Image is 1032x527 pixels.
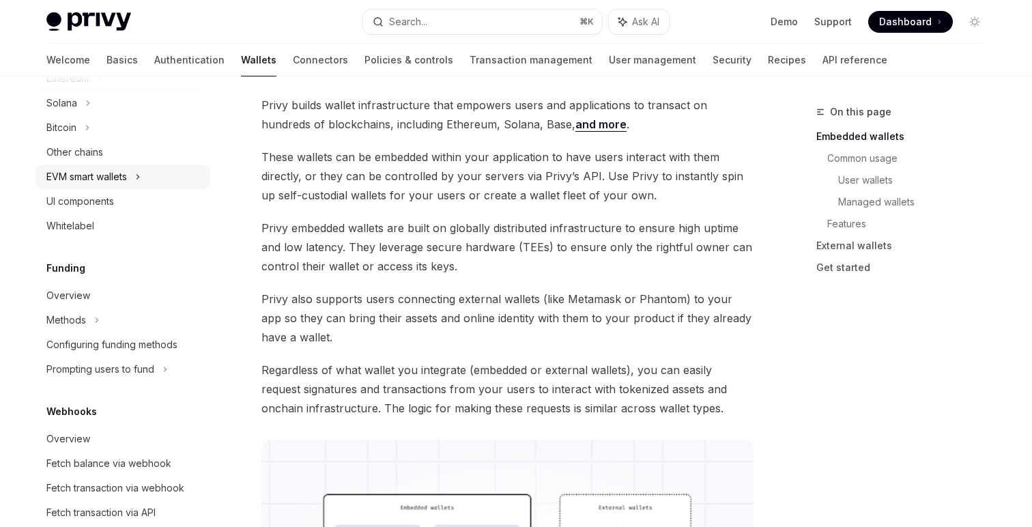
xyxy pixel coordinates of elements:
div: Overview [46,287,90,304]
div: UI components [46,193,114,210]
div: Solana [46,95,77,111]
a: Common usage [827,147,997,169]
a: Authentication [154,44,225,76]
a: Welcome [46,44,90,76]
a: External wallets [816,235,997,257]
div: Configuring funding methods [46,337,177,353]
a: Policies & controls [364,44,453,76]
div: Methods [46,312,86,328]
h5: Webhooks [46,403,97,420]
span: ⌘ K [579,16,594,27]
a: Recipes [768,44,806,76]
span: These wallets can be embedded within your application to have users interact with them directly, ... [261,147,754,205]
div: Whitelabel [46,218,94,234]
span: On this page [830,104,891,120]
a: Managed wallets [838,191,997,213]
a: User wallets [838,169,997,191]
div: Fetch balance via webhook [46,455,171,472]
span: Privy builds wallet infrastructure that empowers users and applications to transact on hundreds o... [261,96,754,134]
div: Search... [389,14,427,30]
a: Embedded wallets [816,126,997,147]
a: Fetch transaction via webhook [35,476,210,500]
a: Connectors [293,44,348,76]
a: and more [575,117,627,132]
a: Security [713,44,751,76]
a: UI components [35,189,210,214]
a: Support [814,15,852,29]
div: Overview [46,431,90,447]
a: Overview [35,283,210,308]
img: light logo [46,12,131,31]
button: Ask AI [609,10,669,34]
a: Get started [816,257,997,279]
a: User management [609,44,696,76]
a: Overview [35,427,210,451]
div: Bitcoin [46,119,76,136]
div: Prompting users to fund [46,361,154,378]
div: Other chains [46,144,103,160]
h5: Funding [46,260,85,276]
a: Dashboard [868,11,953,33]
a: Configuring funding methods [35,332,210,357]
a: Fetch transaction via API [35,500,210,525]
a: Fetch balance via webhook [35,451,210,476]
a: Basics [106,44,138,76]
span: Privy embedded wallets are built on globally distributed infrastructure to ensure high uptime and... [261,218,754,276]
div: Fetch transaction via API [46,504,156,521]
div: Fetch transaction via webhook [46,480,184,496]
a: Demo [771,15,798,29]
a: Whitelabel [35,214,210,238]
a: Features [827,213,997,235]
div: EVM smart wallets [46,169,127,185]
a: Wallets [241,44,276,76]
span: Regardless of what wallet you integrate (embedded or external wallets), you can easily request si... [261,360,754,418]
button: Toggle dark mode [964,11,986,33]
span: Privy also supports users connecting external wallets (like Metamask or Phantom) to your app so t... [261,289,754,347]
a: API reference [822,44,887,76]
span: Dashboard [879,15,932,29]
button: Search...⌘K [363,10,602,34]
a: Other chains [35,140,210,165]
a: Transaction management [470,44,592,76]
span: Ask AI [632,15,659,29]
